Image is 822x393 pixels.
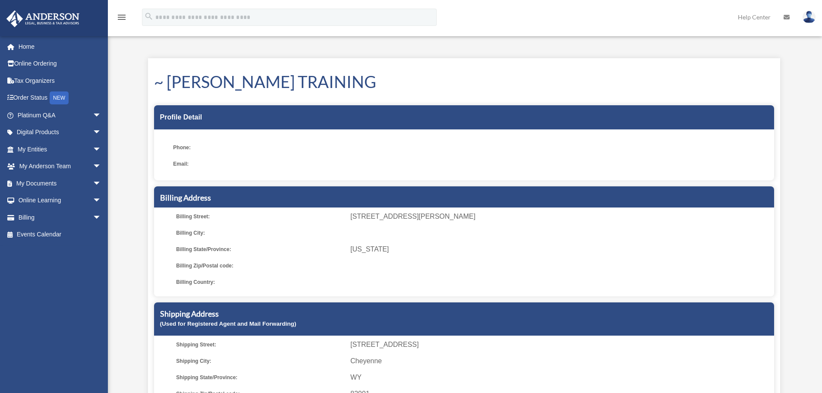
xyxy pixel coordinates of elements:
span: Billing Country: [176,276,344,288]
span: Billing State/Province: [176,243,344,255]
span: Phone: [173,141,341,154]
a: Home [6,38,114,55]
span: arrow_drop_down [93,209,110,226]
span: arrow_drop_down [93,192,110,210]
a: Online Learningarrow_drop_down [6,192,114,209]
span: Billing Zip/Postal code: [176,260,344,272]
h5: Shipping Address [160,308,768,319]
a: Order StatusNEW [6,89,114,107]
span: arrow_drop_down [93,107,110,124]
img: Anderson Advisors Platinum Portal [4,10,82,27]
a: Tax Organizers [6,72,114,89]
a: Online Ordering [6,55,114,72]
span: Shipping City: [176,355,344,367]
span: arrow_drop_down [93,175,110,192]
h5: Billing Address [160,192,768,203]
a: My Entitiesarrow_drop_down [6,141,114,158]
img: User Pic [803,11,816,23]
small: (Used for Registered Agent and Mail Forwarding) [160,321,296,327]
span: Billing Street: [176,211,344,223]
div: NEW [50,91,69,104]
a: Platinum Q&Aarrow_drop_down [6,107,114,124]
span: Email: [173,158,341,170]
span: Cheyenne [350,355,771,367]
span: Shipping State/Province: [176,371,344,384]
span: arrow_drop_down [93,158,110,176]
span: WY [350,371,771,384]
a: menu [117,15,127,22]
a: Digital Productsarrow_drop_down [6,124,114,141]
span: [STREET_ADDRESS] [350,339,771,351]
div: Profile Detail [154,105,774,129]
a: Events Calendar [6,226,114,243]
span: Shipping Street: [176,339,344,351]
span: arrow_drop_down [93,141,110,158]
span: Billing City: [176,227,344,239]
span: [US_STATE] [350,243,771,255]
a: Billingarrow_drop_down [6,209,114,226]
a: My Documentsarrow_drop_down [6,175,114,192]
i: menu [117,12,127,22]
span: [STREET_ADDRESS][PERSON_NAME] [350,211,771,223]
span: arrow_drop_down [93,124,110,141]
h1: ~ [PERSON_NAME] TRAINING [154,70,774,93]
i: search [144,12,154,21]
a: My Anderson Teamarrow_drop_down [6,158,114,175]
